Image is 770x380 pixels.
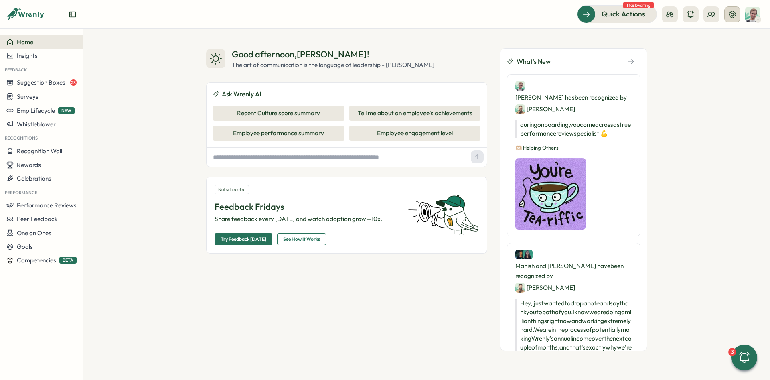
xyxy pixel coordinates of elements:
span: Goals [17,243,33,250]
div: Manish and [PERSON_NAME] have been recognized by [515,250,632,293]
span: NEW [58,107,75,114]
span: One on Ones [17,229,51,237]
div: 3 [728,348,736,356]
p: Feedback Fridays [215,201,398,213]
div: Not scheduled [215,185,249,194]
button: Expand sidebar [69,10,77,18]
img: Matt Brooks [745,7,760,22]
span: Ask Wrenly AI [222,89,261,99]
img: Recognition Image [515,158,586,230]
img: Shreya [523,250,533,259]
p: Share feedback every [DATE] and watch adoption grow—10x. [215,215,398,224]
span: Celebrations [17,175,51,182]
div: Good afternoon , [PERSON_NAME] ! [232,48,434,61]
span: Performance Reviews [17,201,77,209]
span: Surveys [17,93,38,100]
img: Matt Brooks [515,81,525,91]
span: Quick Actions [602,9,645,19]
p: during onboarding, you come across as true performance review specialist 💪 [515,120,632,138]
img: Manish Panwar [515,250,525,259]
span: 1 task waiting [623,2,654,8]
span: Recognition Wall [17,147,62,155]
button: Quick Actions [577,5,657,23]
span: Whistleblower [17,120,56,128]
span: Rewards [17,161,41,169]
button: Try Feedback [DATE] [215,233,272,245]
button: 3 [731,345,757,370]
span: Peer Feedback [17,215,58,223]
button: Employee performance summary [213,126,344,141]
div: [PERSON_NAME] [515,282,575,293]
span: Suggestion Boxes [17,79,65,86]
span: Home [17,38,33,46]
span: What's New [517,57,551,67]
span: BETA [59,257,77,264]
div: [PERSON_NAME] has been recognized by [515,81,632,114]
button: Recent Culture score summary [213,106,344,121]
span: Insights [17,52,38,59]
span: Emp Lifecycle [17,107,55,114]
span: Try Feedback [DATE] [221,234,266,245]
div: The art of communication is the language of leadership - [PERSON_NAME] [232,61,434,69]
img: Ali Khan [515,283,525,293]
button: Tell me about an employee's achievements [349,106,481,121]
img: Ali Khan [515,104,525,114]
span: Competencies [17,256,56,264]
span: 23 [70,79,77,86]
button: Employee engagement level [349,126,481,141]
div: [PERSON_NAME] [515,104,575,114]
p: 🫶🏼 Helping Others [515,144,632,152]
button: See How It Works [277,233,326,245]
span: See How It Works [283,234,320,245]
